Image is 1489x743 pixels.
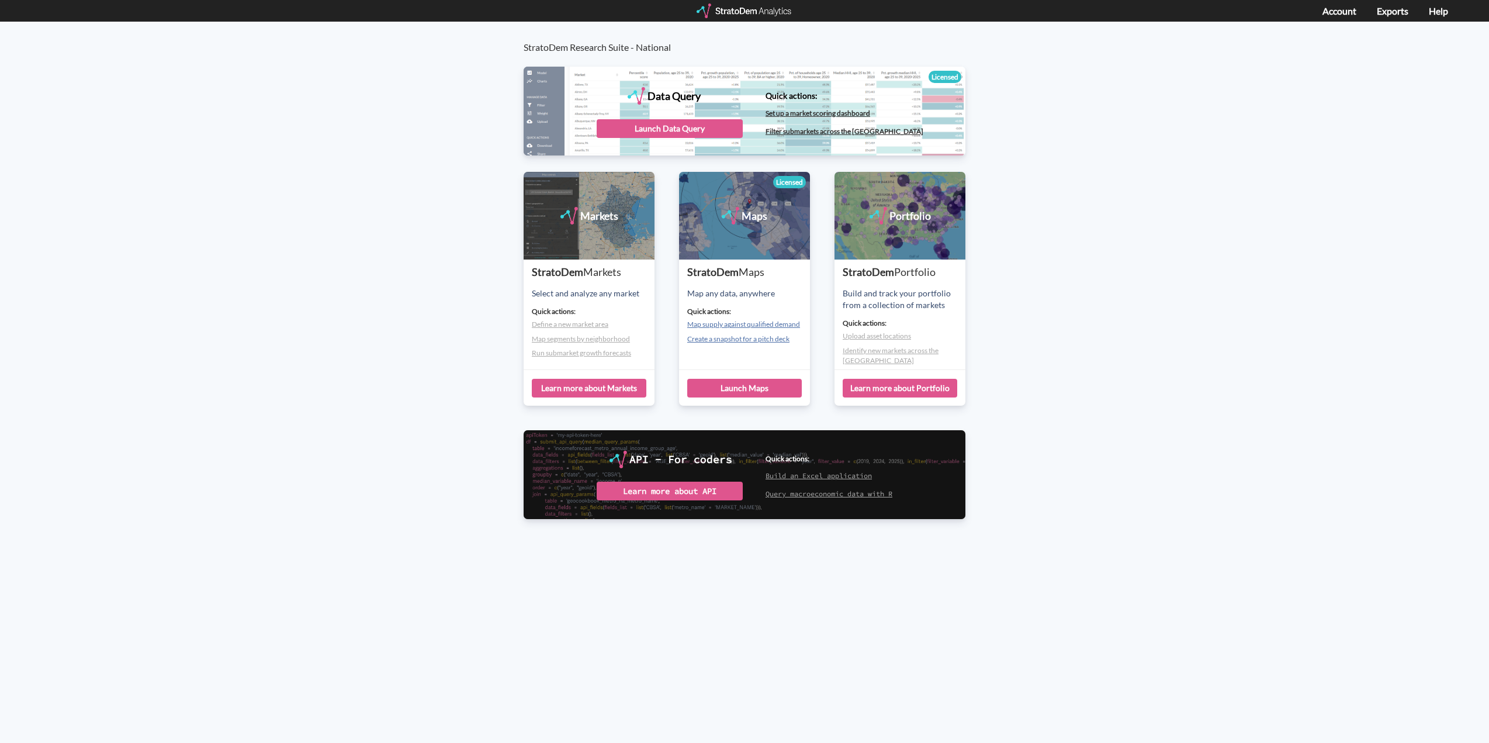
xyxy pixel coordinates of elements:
div: Launch Data Query [597,119,743,138]
a: Filter submarkets across the [GEOGRAPHIC_DATA] [766,127,923,136]
div: Select and analyze any market [532,288,655,299]
a: Exports [1377,5,1408,16]
div: Learn more about Markets [532,379,646,398]
div: Map any data, anywhere [687,288,810,299]
a: Create a snapshot for a pitch deck [687,334,789,343]
h4: Quick actions: [766,91,923,100]
a: Upload asset locations [843,331,911,340]
a: Map segments by neighborhood [532,334,630,343]
h3: StratoDem Research Suite - National [524,22,978,53]
h4: Quick actions: [687,307,810,315]
a: Query macroeconomic data with R [766,489,892,498]
a: Define a new market area [532,320,608,329]
span: Portfolio [894,265,936,278]
h4: Quick actions: [766,455,892,462]
div: Maps [742,207,767,224]
a: Build an Excel application [766,471,872,480]
div: API - For coders [629,451,732,468]
a: Run submarket growth forecasts [532,348,631,357]
span: Markets [583,265,621,278]
div: StratoDem [532,265,655,280]
a: Map supply against qualified demand [687,320,800,329]
h4: Quick actions: [843,319,965,327]
div: Learn more about Portfolio [843,379,957,398]
a: Set up a market scoring dashboard [766,109,870,118]
div: StratoDem [687,265,810,280]
div: StratoDem [843,265,965,280]
div: Launch Maps [687,379,802,398]
span: Maps [739,265,764,278]
div: Licensed [929,71,961,83]
div: Licensed [773,176,806,188]
div: Markets [580,207,618,224]
a: Help [1429,5,1448,16]
a: Identify new markets across the [GEOGRAPHIC_DATA] [843,346,939,365]
div: Build and track your portfolio from a collection of markets [843,288,965,311]
h4: Quick actions: [532,307,655,315]
div: Portfolio [889,207,931,224]
div: Data Query [647,87,701,105]
div: Learn more about API [597,482,743,500]
a: Account [1322,5,1356,16]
